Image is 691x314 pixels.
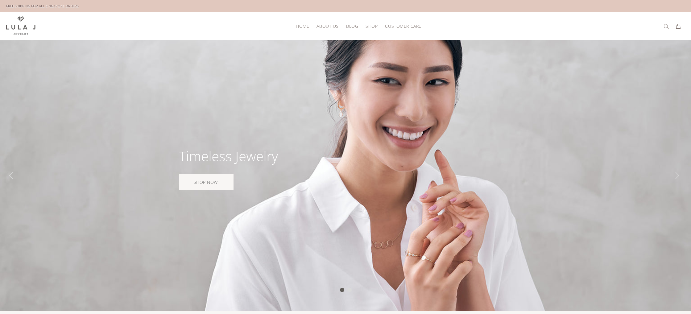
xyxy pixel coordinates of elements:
a: About Us [313,21,342,31]
span: Blog [346,24,358,28]
span: HOME [296,24,309,28]
span: About Us [317,24,338,28]
a: Blog [342,21,362,31]
a: HOME [292,21,313,31]
a: Shop [362,21,381,31]
span: Shop [366,24,378,28]
div: FREE SHIPPING FOR ALL SINGAPORE ORDERS [6,3,79,10]
a: Customer Care [381,21,421,31]
span: Customer Care [385,24,421,28]
a: SHOP NOW! [179,174,234,190]
div: Timeless Jewelry [179,149,278,163]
